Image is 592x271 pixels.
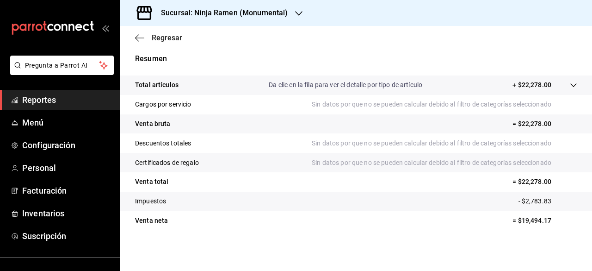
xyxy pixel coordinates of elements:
p: Total artículos [135,80,179,90]
button: open_drawer_menu [102,24,109,32]
span: Reportes [22,94,112,106]
p: Sin datos por que no se pueden calcular debido al filtro de categorías seleccionado [312,100,577,109]
p: Cargos por servicio [135,100,191,109]
p: Venta total [135,177,168,187]
p: Sin datos por que no se pueden calcular debido al filtro de categorías seleccionado [312,158,577,168]
p: Venta neta [135,216,168,226]
span: Facturación [22,184,112,197]
p: Sin datos por que no se pueden calcular debido al filtro de categorías seleccionado [312,139,577,148]
p: Da clic en la fila para ver el detalle por tipo de artículo [269,80,422,90]
span: Regresar [152,33,182,42]
p: Impuestos [135,196,166,206]
p: = $22,278.00 [512,119,577,129]
p: = $19,494.17 [512,216,577,226]
span: Personal [22,162,112,174]
span: Inventarios [22,207,112,220]
span: Configuración [22,139,112,151]
p: - $2,783.83 [518,196,577,206]
p: Venta bruta [135,119,170,129]
p: Certificados de regalo [135,158,199,168]
h3: Sucursal: Ninja Ramen (Monumental) [154,7,288,19]
span: Menú [22,116,112,129]
a: Pregunta a Parrot AI [6,67,114,77]
span: Pregunta a Parrot AI [25,61,99,70]
p: = $22,278.00 [512,177,577,187]
button: Pregunta a Parrot AI [10,56,114,75]
p: + $22,278.00 [512,80,551,90]
p: Resumen [135,53,577,64]
p: Descuentos totales [135,139,191,148]
button: Regresar [135,33,182,42]
span: Suscripción [22,230,112,242]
